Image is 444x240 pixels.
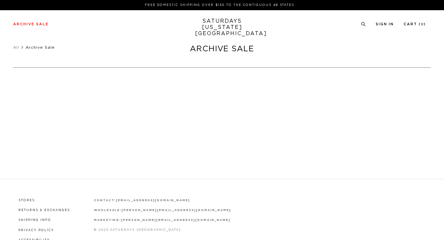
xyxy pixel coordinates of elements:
[13,45,19,49] a: All
[421,23,424,26] small: 0
[195,18,249,37] a: SATURDAYS[US_STATE][GEOGRAPHIC_DATA]
[18,199,35,202] a: Stores
[18,209,70,212] a: Returns & Exchanges
[13,22,49,26] a: Archive Sale
[94,228,231,232] p: © 2025 Saturdays [GEOGRAPHIC_DATA]
[16,3,423,8] p: FREE DOMESTIC SHIPPING OVER $150 TO THE CONTIGUOUS 48 STATES
[94,199,116,202] strong: contact:
[121,219,230,222] a: [PERSON_NAME][EMAIL_ADDRESS][DOMAIN_NAME]
[26,45,55,49] span: Archive Sale
[18,219,51,222] a: Shipping Info
[376,22,394,26] a: Sign In
[18,229,54,232] a: Privacy Policy
[94,209,122,212] strong: wholesale:
[404,22,426,26] a: Cart (0)
[122,209,231,212] a: [PERSON_NAME][EMAIL_ADDRESS][DOMAIN_NAME]
[94,219,121,222] strong: marketing:
[116,199,190,202] a: [EMAIL_ADDRESS][DOMAIN_NAME]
